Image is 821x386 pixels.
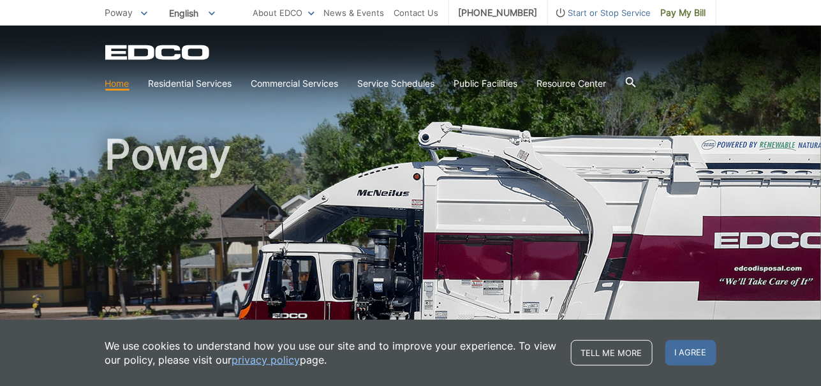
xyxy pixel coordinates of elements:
[105,77,129,91] a: Home
[454,77,518,91] a: Public Facilities
[160,3,225,24] span: English
[149,77,232,91] a: Residential Services
[105,339,558,367] p: We use cookies to understand how you use our site and to improve your experience. To view our pol...
[105,7,133,18] span: Poway
[232,353,300,367] a: privacy policy
[105,45,211,60] a: EDCD logo. Return to the homepage.
[661,6,706,20] span: Pay My Bill
[324,6,385,20] a: News & Events
[571,340,653,366] a: Tell me more
[394,6,439,20] a: Contact Us
[537,77,607,91] a: Resource Center
[358,77,435,91] a: Service Schedules
[251,77,339,91] a: Commercial Services
[253,6,314,20] a: About EDCO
